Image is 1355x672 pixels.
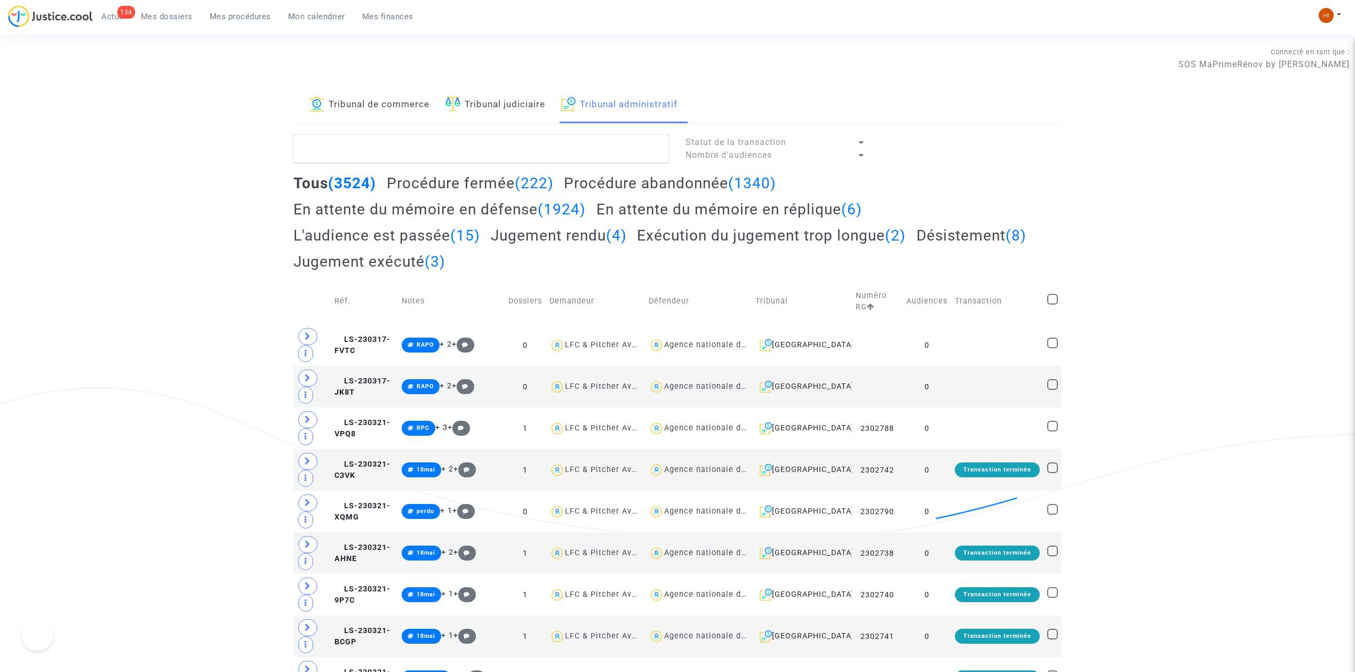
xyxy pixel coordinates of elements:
[903,532,951,574] td: 0
[852,491,903,532] td: 2302790
[453,631,476,640] span: +
[565,340,649,349] div: LFC & Pitcher Avocat
[686,137,786,147] span: Statut de la transaction
[549,462,565,478] img: icon-user.svg
[760,422,772,435] img: icon-archive.svg
[441,548,453,557] span: + 2
[664,507,782,516] div: Agence nationale de l'habitat
[280,9,354,25] a: Mon calendrier
[916,226,1026,245] h2: Désistement
[309,97,324,111] img: icon-banque.svg
[755,339,848,351] div: [GEOGRAPHIC_DATA]
[445,87,545,123] a: Tribunal judiciaire
[549,421,565,436] img: icon-user.svg
[951,278,1043,324] td: Transaction
[452,340,475,349] span: +
[903,324,951,366] td: 0
[755,630,848,643] div: [GEOGRAPHIC_DATA]
[649,462,664,478] img: icon-user.svg
[760,463,772,476] img: icon-archive.svg
[453,589,476,598] span: +
[505,324,546,366] td: 0
[752,278,852,324] td: Tribunal
[903,615,951,657] td: 0
[664,423,782,433] div: Agence nationale de l'habitat
[549,504,565,519] img: icon-user.svg
[505,574,546,615] td: 1
[664,465,782,474] div: Agence nationale de l'habitat
[852,407,903,449] td: 2302788
[354,9,422,25] a: Mes finances
[549,629,565,644] img: icon-user.svg
[649,546,664,561] img: icon-user.svg
[417,341,434,348] span: RAPO
[452,381,475,390] span: +
[441,631,453,640] span: + 1
[505,449,546,491] td: 1
[1006,227,1026,244] span: (8)
[1271,48,1350,56] span: Connecté en tant que :
[417,549,435,556] span: 18mai
[8,5,93,27] img: jc-logo.svg
[293,174,376,193] h2: Tous
[955,462,1040,477] div: Transaction terminée
[309,87,429,123] a: Tribunal de commerce
[101,12,124,21] span: Actus
[21,619,53,651] iframe: Help Scout Beacon - Open
[903,278,951,324] td: Audiences
[334,501,390,522] span: LS-230321-XQMG
[903,366,951,407] td: 0
[93,9,132,25] a: 134Actus
[450,227,480,244] span: (15)
[903,407,951,449] td: 0
[664,590,782,599] div: Agence nationale de l'habitat
[649,421,664,436] img: icon-user.svg
[885,227,906,244] span: (2)
[417,508,434,515] span: perdu
[505,532,546,574] td: 1
[331,278,398,324] td: Réf.
[117,6,135,19] div: 134
[435,423,448,432] span: + 3
[505,615,546,657] td: 1
[755,463,848,476] div: [GEOGRAPHIC_DATA]
[288,12,345,21] span: Mon calendrier
[645,278,752,324] td: Défendeur
[565,631,649,641] div: LFC & Pitcher Avocat
[425,253,445,270] span: (3)
[515,174,554,192] span: (222)
[440,340,452,349] span: + 2
[955,587,1040,602] div: Transaction terminée
[561,97,576,111] img: icon-archive.svg
[903,574,951,615] td: 0
[664,340,782,349] div: Agence nationale de l'habitat
[334,460,390,481] span: LS-230321-C3VK
[596,200,862,219] h2: En attente du mémoire en réplique
[453,465,476,474] span: +
[293,200,586,219] h2: En attente du mémoire en défense
[664,631,782,641] div: Agence nationale de l'habitat
[649,587,664,603] img: icon-user.svg
[453,548,476,557] span: +
[549,379,565,395] img: icon-user.svg
[755,380,848,393] div: [GEOGRAPHIC_DATA]
[362,12,413,21] span: Mes finances
[565,423,649,433] div: LFC & Pitcher Avocat
[334,585,390,605] span: LS-230321-9P7C
[445,97,460,111] img: icon-faciliter-sm.svg
[417,591,435,598] span: 18mai
[398,278,505,324] td: Notes
[637,226,906,245] h2: Exécution du jugement trop longue
[417,425,429,431] span: RPC
[293,226,480,245] h2: L'audience est passée
[201,9,280,25] a: Mes procédures
[210,12,271,21] span: Mes procédures
[417,633,435,639] span: 18mai
[334,377,390,397] span: LS-230317-JK8T
[755,547,848,559] div: [GEOGRAPHIC_DATA]
[546,278,645,324] td: Demandeur
[1319,8,1334,23] img: fc99b196863ffcca57bb8fe2645aafd9
[334,418,390,439] span: LS-230321-VPQ8
[755,505,848,518] div: [GEOGRAPHIC_DATA]
[565,548,649,557] div: LFC & Pitcher Avocat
